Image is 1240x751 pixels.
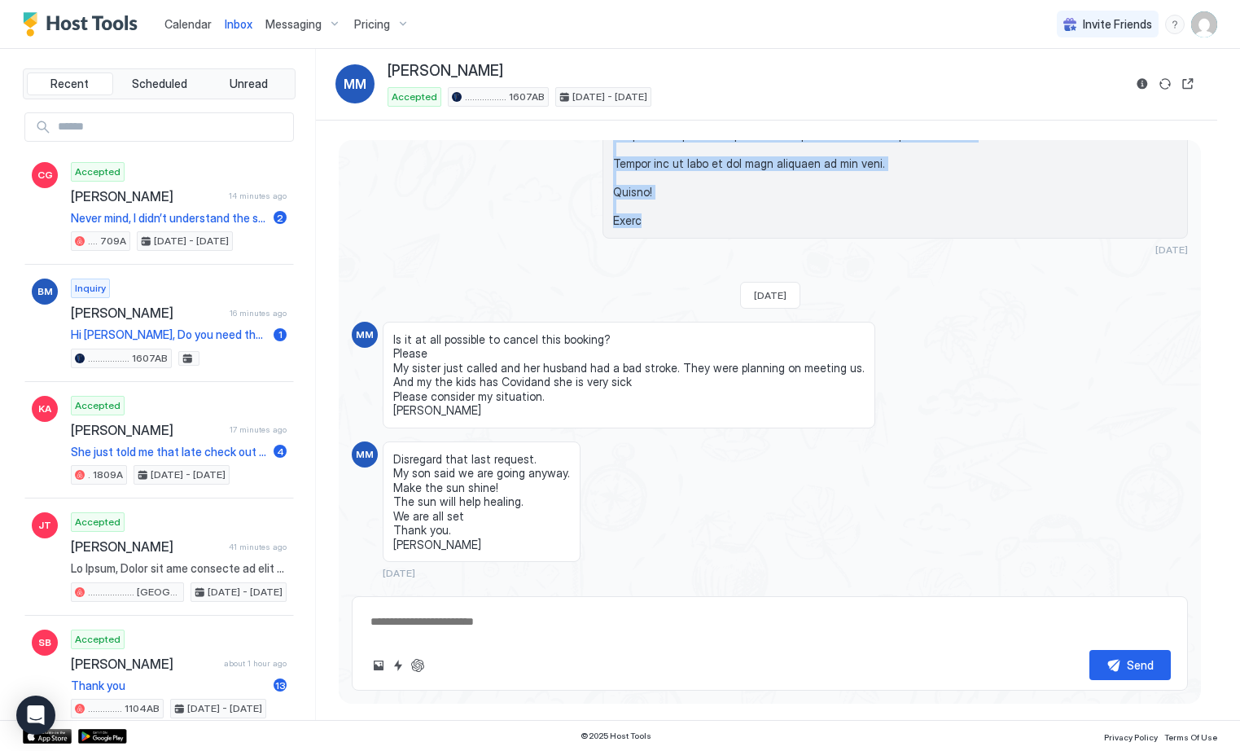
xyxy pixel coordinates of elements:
[1083,17,1152,32] span: Invite Friends
[581,731,651,741] span: © 2025 Host Tools
[187,701,262,716] span: [DATE] - [DATE]
[278,328,283,340] span: 1
[75,165,120,179] span: Accepted
[230,424,287,435] span: 17 minutes ago
[23,729,72,744] a: App Store
[224,658,287,669] span: about 1 hour ago
[38,402,51,416] span: KA
[75,632,120,647] span: Accepted
[75,281,106,296] span: Inquiry
[88,468,123,482] span: . 1809A
[132,77,187,91] span: Scheduled
[393,332,865,418] span: Is it at all possible to cancel this booking? Please My sister just called and her husband had a ...
[23,68,296,99] div: tab-group
[71,445,267,459] span: She just told me that late check out is ok
[277,212,283,224] span: 2
[265,17,322,32] span: Messaging
[151,468,226,482] span: [DATE] - [DATE]
[392,90,437,104] span: Accepted
[27,72,113,95] button: Recent
[88,234,126,248] span: .... 709A
[1155,244,1188,256] span: [DATE]
[408,656,427,675] button: ChatGPT Auto Reply
[230,77,268,91] span: Unread
[225,15,252,33] a: Inbox
[23,12,145,37] a: Host Tools Logo
[71,305,223,321] span: [PERSON_NAME]
[75,398,120,413] span: Accepted
[205,72,291,95] button: Unread
[37,284,53,299] span: BM
[356,327,374,342] span: MM
[164,17,212,31] span: Calendar
[154,234,229,248] span: [DATE] - [DATE]
[465,90,545,104] span: ................. 1607AB
[354,17,390,32] span: Pricing
[88,585,180,599] span: ................... [GEOGRAPHIC_DATA]
[50,77,89,91] span: Recent
[164,15,212,33] a: Calendar
[356,447,374,462] span: MM
[78,729,127,744] a: Google Play Store
[16,696,55,735] div: Open Intercom Messenger
[572,90,647,104] span: [DATE] - [DATE]
[1191,11,1217,37] div: User profile
[88,351,168,366] span: ................. 1607AB
[71,188,222,204] span: [PERSON_NAME]
[38,518,51,533] span: JT
[1164,732,1217,742] span: Terms Of Use
[393,452,570,552] span: Disregard that last request. My son said we are going anyway. Make the sun shine! The sun will he...
[37,168,53,182] span: CG
[1104,727,1158,744] a: Privacy Policy
[116,72,203,95] button: Scheduled
[1133,74,1152,94] button: Reservation information
[1155,74,1175,94] button: Sync reservation
[71,327,267,342] span: Hi [PERSON_NAME], Do you need the check-in instructions? It is a self-check in and will be sent t...
[71,656,217,672] span: [PERSON_NAME]
[51,113,293,141] input: Input Field
[388,656,408,675] button: Quick reply
[754,289,787,301] span: [DATE]
[71,211,267,226] span: Never mind, I didn’t understand the stuff about the foyer was upstairs on the 7th floor - I thoug...
[1164,727,1217,744] a: Terms Of Use
[88,701,160,716] span: .............. 1104AB
[1089,650,1171,680] button: Send
[75,515,120,529] span: Accepted
[71,679,267,693] span: Thank you
[71,538,222,555] span: [PERSON_NAME]
[229,191,287,201] span: 14 minutes ago
[71,422,223,438] span: [PERSON_NAME]
[1127,657,1154,674] div: Send
[383,567,415,579] span: [DATE]
[1104,732,1158,742] span: Privacy Policy
[388,62,503,81] span: [PERSON_NAME]
[275,679,286,692] span: 13
[1165,15,1185,34] div: menu
[225,17,252,31] span: Inbox
[1178,74,1198,94] button: Open reservation
[208,585,283,599] span: [DATE] - [DATE]
[277,446,284,458] span: 4
[229,542,287,552] span: 41 minutes ago
[71,561,287,576] span: Lo Ipsum, Dolor sit ame consecte ad elit sed doei tem inci utla et Dolorem! Al'en admini veniamq ...
[38,635,51,650] span: SB
[344,74,366,94] span: MM
[230,308,287,318] span: 16 minutes ago
[369,656,388,675] button: Upload image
